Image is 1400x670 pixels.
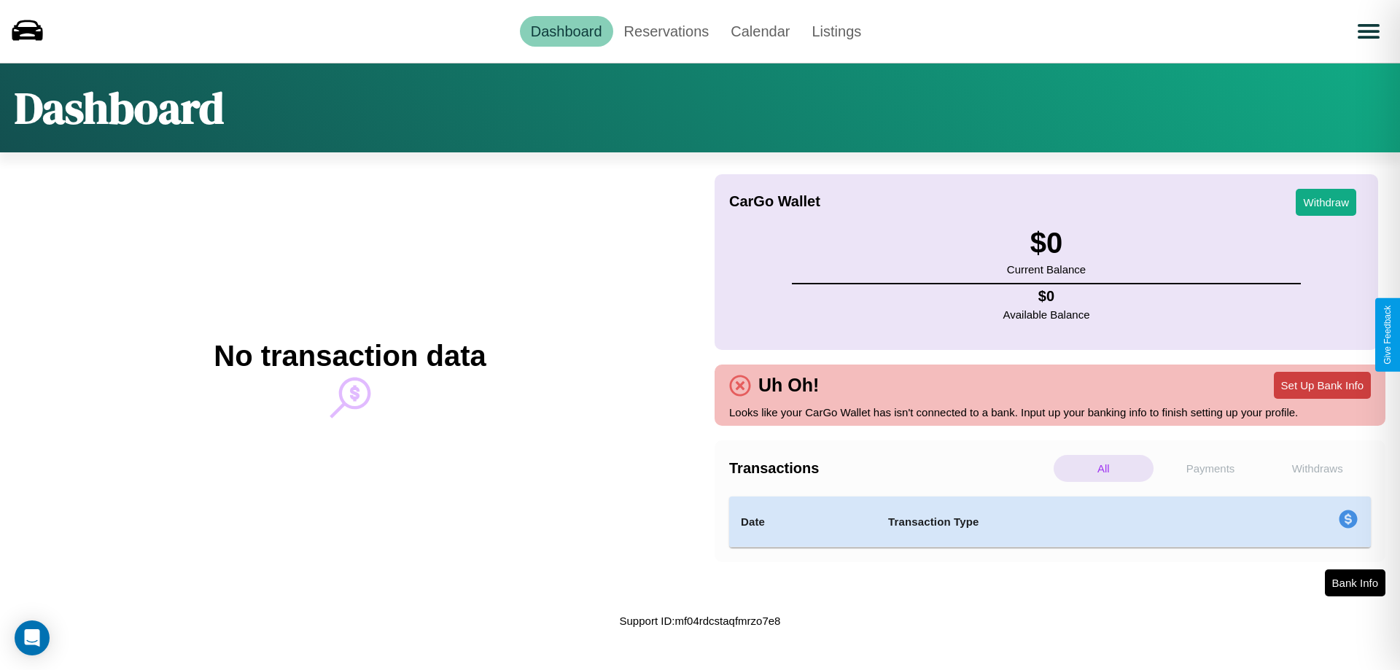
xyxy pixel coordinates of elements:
div: Open Intercom Messenger [15,620,50,655]
h4: $ 0 [1003,288,1090,305]
h4: Transactions [729,460,1050,477]
table: simple table [729,496,1371,548]
h4: Date [741,513,865,531]
p: Available Balance [1003,305,1090,324]
h4: Uh Oh! [751,375,826,396]
h4: Transaction Type [888,513,1219,531]
h2: No transaction data [214,340,486,373]
p: Current Balance [1007,260,1086,279]
h1: Dashboard [15,78,224,138]
h3: $ 0 [1007,227,1086,260]
a: Calendar [720,16,801,47]
button: Set Up Bank Info [1274,372,1371,399]
p: All [1054,455,1154,482]
p: Looks like your CarGo Wallet has isn't connected to a bank. Input up your banking info to finish ... [729,402,1371,422]
a: Reservations [613,16,720,47]
a: Dashboard [520,16,613,47]
div: Give Feedback [1382,305,1393,365]
h4: CarGo Wallet [729,193,820,210]
a: Listings [801,16,872,47]
button: Withdraw [1296,189,1356,216]
p: Support ID: mf04rdcstaqfmrzo7e8 [620,611,781,631]
button: Open menu [1348,11,1389,52]
p: Payments [1161,455,1261,482]
p: Withdraws [1267,455,1367,482]
button: Bank Info [1325,569,1385,596]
